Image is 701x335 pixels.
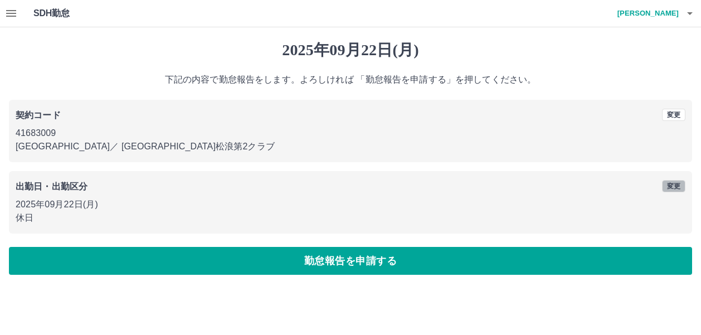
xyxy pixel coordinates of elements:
button: 勤怠報告を申請する [9,247,692,275]
p: 下記の内容で勤怠報告をします。よろしければ 「勤怠報告を申請する」を押してください。 [9,73,692,86]
p: 41683009 [16,127,685,140]
button: 変更 [662,180,685,192]
p: 2025年09月22日(月) [16,198,685,211]
p: [GEOGRAPHIC_DATA] ／ [GEOGRAPHIC_DATA]松浪第2クラブ [16,140,685,153]
b: 出勤日・出勤区分 [16,182,87,191]
p: 休日 [16,211,685,225]
b: 契約コード [16,110,61,120]
h1: 2025年09月22日(月) [9,41,692,60]
button: 変更 [662,109,685,121]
